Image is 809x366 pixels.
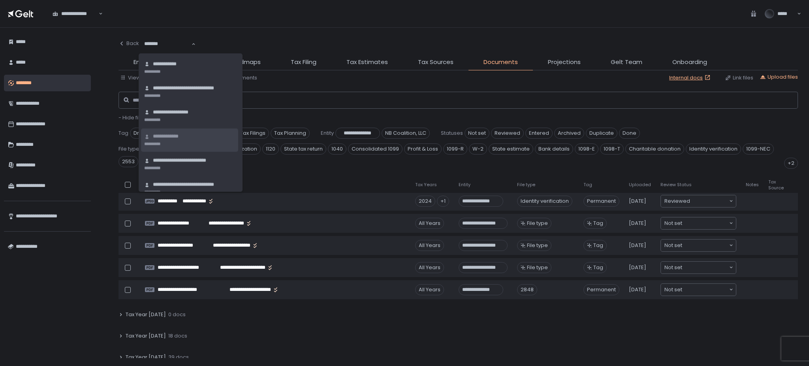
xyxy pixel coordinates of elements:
div: Search for option [661,262,736,274]
div: Search for option [661,217,736,229]
span: Tag [593,220,603,227]
div: Search for option [661,195,736,207]
span: Permanent [583,196,619,207]
span: NB Coalition, LLC [382,128,430,139]
span: 1098-E [575,143,598,155]
span: Tag [583,182,592,188]
span: Gelt Team [611,58,642,67]
button: - Hide filters [119,114,149,121]
span: File type [119,145,139,153]
div: 2848 [517,284,537,295]
span: Tag [119,130,128,137]
div: Identity verification [517,196,572,207]
div: All Years [415,218,444,229]
span: 39 docs [168,354,189,361]
div: Search for option [661,240,736,251]
span: W-2 [469,143,487,155]
span: Review Status [660,182,692,188]
span: Tax Source [768,179,784,191]
span: Tax Year [DATE] [126,311,166,318]
span: 1120 [262,143,279,155]
span: Tax Sources [418,58,453,67]
div: Search for option [661,284,736,296]
span: Reviewed [664,197,690,205]
div: Search for option [47,5,103,22]
span: Not set [664,219,682,227]
span: Onboarding [672,58,707,67]
input: Search for option [690,197,728,205]
span: 0 docs [168,311,186,318]
span: [DATE] [629,220,646,227]
span: File type [517,182,535,188]
span: Permanent [583,284,619,295]
span: Identity verification [686,143,741,155]
span: Tax Filings [237,128,269,139]
span: Statuses [441,130,463,137]
span: Entity [321,130,334,137]
span: 2553 [119,156,138,167]
span: Archived [554,128,584,139]
span: State tax return [280,143,326,155]
div: All Years [415,284,444,295]
input: Search for option [144,40,191,48]
span: [DATE] [629,198,646,205]
span: Tag [593,242,603,249]
span: 18 docs [168,332,187,340]
span: 1099-NEC [743,143,774,155]
div: All Years [415,262,444,273]
span: Draft [130,128,149,139]
div: Back [119,40,139,47]
span: Profit & Loss [404,143,442,155]
span: Reviewed [491,128,524,139]
span: 1040 [328,143,346,155]
span: Tag [593,264,603,271]
span: [DATE] [629,264,646,271]
span: Tax Year [DATE] [126,332,166,340]
span: File type [527,220,548,227]
span: 1099-R [443,143,467,155]
a: Internal docs [669,74,712,81]
span: Not set [664,264,682,272]
span: Tax Year [DATE] [126,354,166,361]
div: +2 [784,158,798,169]
span: Projections [548,58,581,67]
span: Not set [465,128,489,139]
span: File type [527,264,548,271]
span: Tax Planning [271,128,310,139]
button: Link files [725,74,753,81]
div: All Years [415,240,444,251]
span: Charitable donation [625,143,684,155]
span: Uploaded [629,182,651,188]
input: Search for option [682,286,728,294]
span: Entity [459,182,470,188]
div: 2024 [415,196,435,207]
input: Search for option [682,219,728,227]
span: Documents [484,58,518,67]
button: Back [119,36,139,51]
span: File type [527,242,548,249]
span: [DATE] [629,286,646,293]
span: Tax Estimates [346,58,388,67]
button: View by: Tax years [120,74,175,81]
span: Done [619,128,640,139]
span: Roadmaps [228,58,261,67]
span: 1098-T [600,143,624,155]
span: Not set [664,286,682,294]
span: Notes [746,182,759,188]
span: Entity [134,58,150,67]
div: +1 [437,196,449,207]
span: Entered [525,128,553,139]
span: Tax Filing [291,58,316,67]
span: Consolidated 1099 [348,143,403,155]
button: Upload files [760,74,798,81]
span: Not set [664,241,682,249]
span: Duplicate [586,128,617,139]
span: [DATE] [629,242,646,249]
input: Search for option [682,241,728,249]
span: Bank details [535,143,573,155]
